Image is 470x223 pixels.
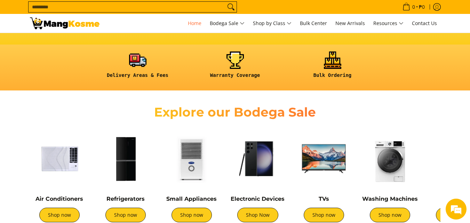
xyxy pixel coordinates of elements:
img: TVs [294,129,353,188]
span: Contact Us [412,20,437,26]
a: TVs [319,196,329,202]
a: Resources [370,14,407,33]
a: Shop now [39,208,80,222]
a: Air Conditioners [35,196,83,202]
span: • [400,3,427,11]
span: Bulk Center [300,20,327,26]
nav: Main Menu [106,14,440,33]
span: 0 [411,5,416,9]
button: Search [225,2,237,12]
a: New Arrivals [332,14,368,33]
a: Electronic Devices [231,196,285,202]
img: Electronic Devices [228,129,287,188]
a: Shop by Class [249,14,295,33]
a: Shop now [172,208,212,222]
img: Refrigerators [96,129,155,188]
span: Bodega Sale [210,19,245,28]
a: Shop Now [237,208,278,222]
a: Home [184,14,205,33]
a: <h6><strong>Bulk Ordering</strong></h6> [287,51,378,84]
span: Shop by Class [253,19,292,28]
span: Resources [373,19,404,28]
a: <h6><strong>Warranty Coverage</strong></h6> [190,51,280,84]
a: Bodega Sale [206,14,248,33]
a: Shop now [304,208,344,222]
a: Washing Machines [362,196,418,202]
span: ₱0 [418,5,426,9]
img: Mang Kosme: Your Home Appliances Warehouse Sale Partner! [30,17,99,29]
img: Small Appliances [162,129,221,188]
a: Small Appliances [166,196,217,202]
a: Shop now [370,208,410,222]
a: Shop now [105,208,146,222]
span: Home [188,20,201,26]
span: New Arrivals [335,20,365,26]
a: Bulk Center [296,14,330,33]
a: Contact Us [408,14,440,33]
a: <h6><strong>Delivery Areas & Fees</strong></h6> [93,51,183,84]
img: Washing Machines [360,129,420,188]
img: Air Conditioners [30,129,89,188]
h2: Explore our Bodega Sale [134,104,336,120]
a: Refrigerators [106,196,145,202]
